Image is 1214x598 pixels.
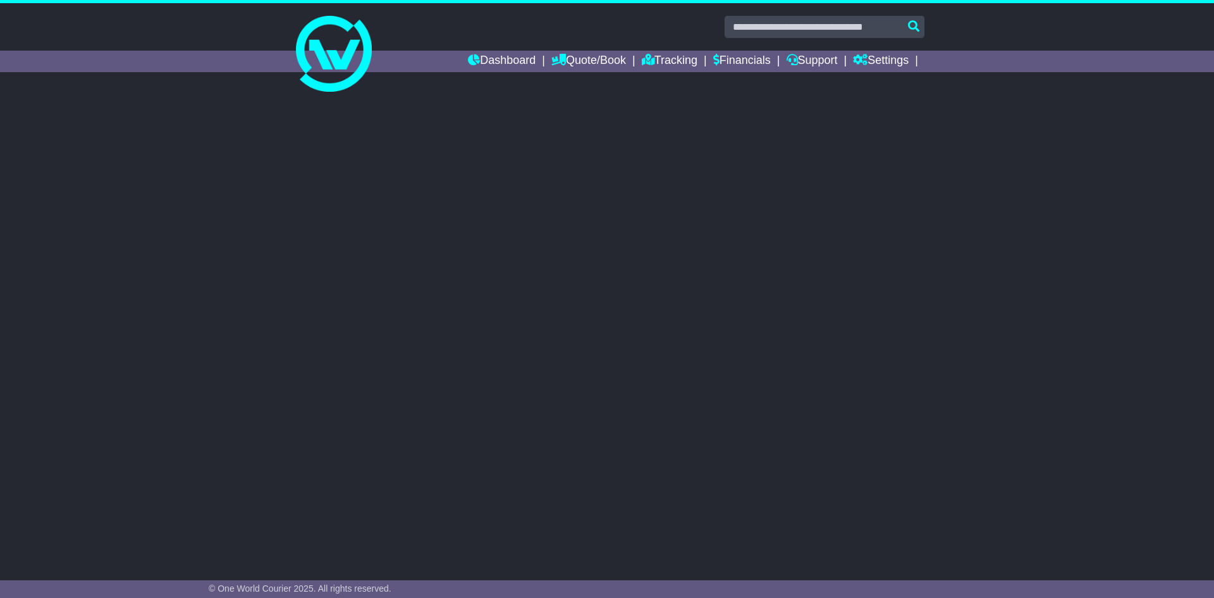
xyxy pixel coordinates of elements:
[642,51,697,72] a: Tracking
[713,51,771,72] a: Financials
[853,51,909,72] a: Settings
[468,51,536,72] a: Dashboard
[551,51,626,72] a: Quote/Book
[209,583,391,594] span: © One World Courier 2025. All rights reserved.
[787,51,838,72] a: Support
